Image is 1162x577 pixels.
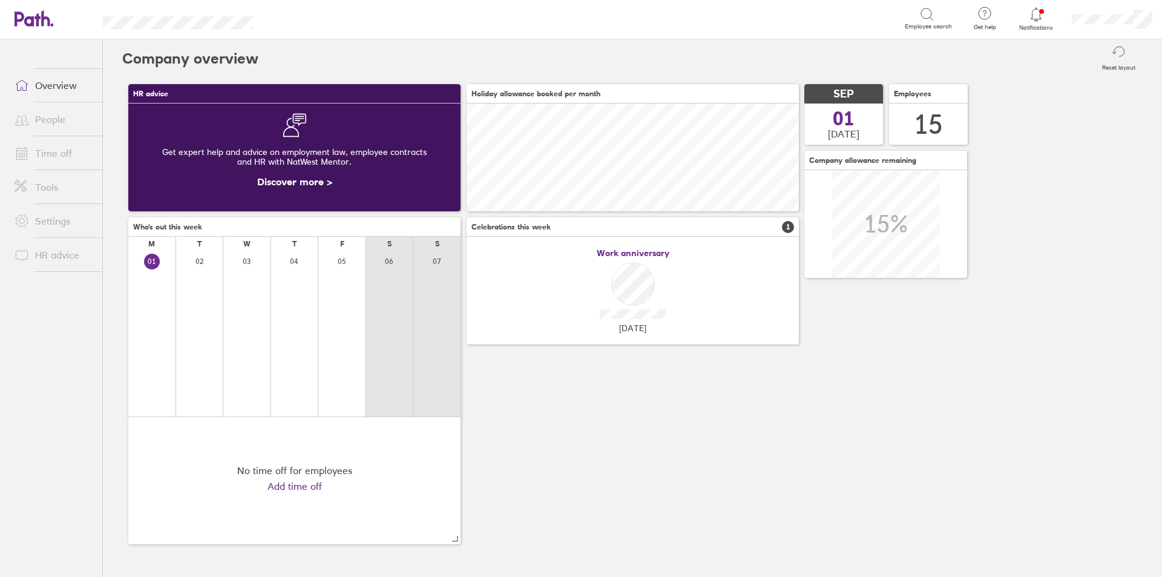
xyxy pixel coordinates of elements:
div: Get expert help and advice on employment law, employee contracts and HR with NatWest Mentor. [138,137,451,176]
div: S [387,240,392,248]
span: Employee search [905,23,952,30]
a: Discover more > [257,176,332,188]
div: W [243,240,251,248]
span: [DATE] [828,128,859,139]
span: Company allowance remaining [809,156,916,165]
span: Get help [965,24,1005,31]
a: People [5,107,102,131]
div: F [340,240,344,248]
a: Add time off [268,481,322,492]
h2: Company overview [122,39,258,78]
a: Overview [5,73,102,97]
a: Time off [5,141,102,165]
div: No time off for employees [237,465,352,476]
a: Notifications [1017,6,1056,31]
span: Who's out this week [133,223,202,231]
span: 1 [782,221,794,233]
div: 15 [914,109,943,140]
div: Search [286,13,317,24]
a: Tools [5,175,102,199]
span: SEP [833,88,854,101]
div: T [292,240,297,248]
div: S [435,240,439,248]
span: 01 [833,109,855,128]
span: HR advice [133,90,168,98]
span: [DATE] [619,323,646,333]
span: Holiday allowance booked per month [471,90,600,98]
a: HR advice [5,243,102,267]
a: Settings [5,209,102,233]
div: T [197,240,202,248]
span: Celebrations this week [471,223,551,231]
label: Reset layout [1095,61,1143,71]
span: Employees [894,90,931,98]
span: Work anniversary [597,248,669,258]
button: Reset layout [1095,39,1143,78]
span: Notifications [1017,24,1056,31]
div: M [148,240,155,248]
